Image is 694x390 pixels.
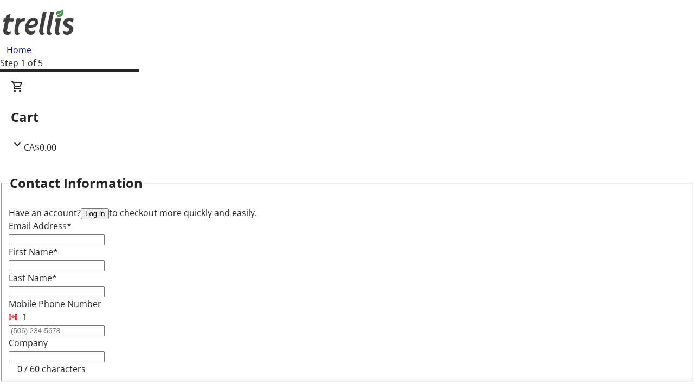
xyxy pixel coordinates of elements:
h2: Contact Information [10,173,143,193]
span: CA$0.00 [24,141,56,153]
label: Last Name* [9,272,57,284]
label: Mobile Phone Number [9,298,101,310]
label: Company [9,337,48,349]
div: CartCA$0.00 [11,80,683,154]
label: Email Address* [9,220,72,232]
button: Log in [81,208,109,219]
tr-character-limit: 0 / 60 characters [17,363,86,375]
h2: Cart [11,107,683,127]
div: Have an account? to checkout more quickly and easily. [9,206,685,219]
input: (506) 234-5678 [9,325,105,336]
label: First Name* [9,246,58,258]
